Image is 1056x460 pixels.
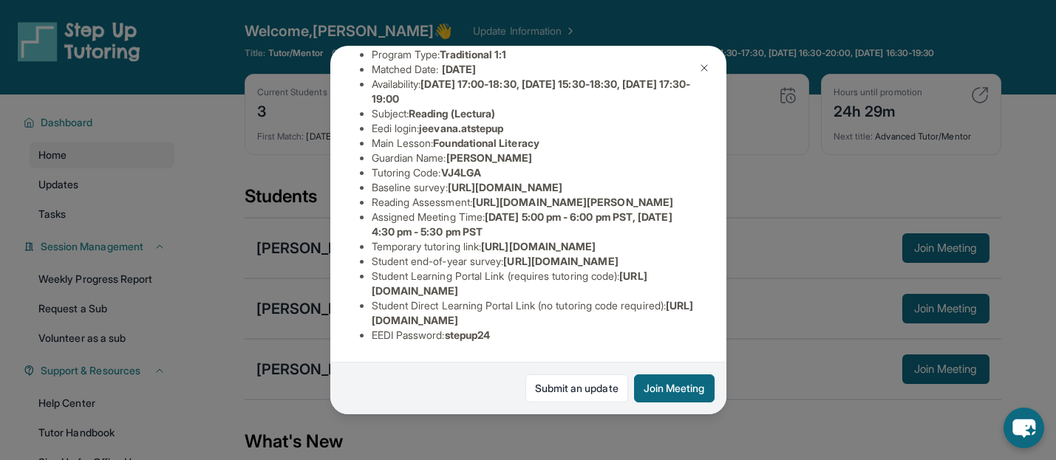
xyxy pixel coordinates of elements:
span: [DATE] 5:00 pm - 6:00 pm PST, [DATE] 4:30 pm - 5:30 pm PST [372,210,672,238]
span: jeevana.atstepup [419,122,503,134]
li: Student end-of-year survey : [372,254,697,269]
span: [PERSON_NAME] [446,151,533,164]
button: chat-button [1004,408,1044,448]
span: [URL][DOMAIN_NAME] [481,240,596,253]
li: Student Learning Portal Link (requires tutoring code) : [372,269,697,298]
li: Tutoring Code : [372,165,697,180]
li: Baseline survey : [372,180,697,195]
span: Traditional 1:1 [440,48,506,61]
li: Temporary tutoring link : [372,239,697,254]
span: [URL][DOMAIN_NAME] [503,255,618,267]
img: Close Icon [698,62,710,74]
span: stepup24 [445,329,491,341]
span: VJ4LGA [441,166,481,179]
span: [URL][DOMAIN_NAME] [448,181,562,193]
li: Main Lesson : [372,136,697,151]
li: Program Type: [372,47,697,62]
li: Assigned Meeting Time : [372,210,697,239]
li: Guardian Name : [372,151,697,165]
li: Reading Assessment : [372,195,697,210]
li: Matched Date: [372,62,697,77]
li: EEDI Password : [372,328,697,343]
li: Subject : [372,106,697,121]
span: [DATE] [442,63,476,75]
button: Join Meeting [634,374,715,402]
span: [DATE] 17:00-18:30, [DATE] 15:30-18:30, [DATE] 17:30-19:00 [372,78,691,105]
li: Student Direct Learning Portal Link (no tutoring code required) : [372,298,697,328]
span: Foundational Literacy [433,137,539,149]
li: Availability: [372,77,697,106]
span: Reading (Lectura) [409,107,495,120]
a: Submit an update [525,374,628,402]
li: Eedi login : [372,121,697,136]
span: [URL][DOMAIN_NAME][PERSON_NAME] [472,196,673,208]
